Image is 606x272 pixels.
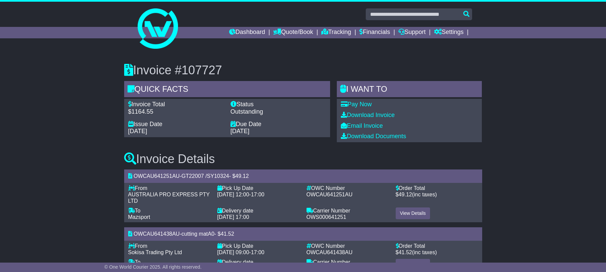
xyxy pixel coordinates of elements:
[217,191,300,198] div: -
[251,192,264,197] span: 17:00
[181,173,229,179] span: GT22007 /SY10324
[396,259,430,271] a: View Details
[217,243,300,249] div: Pick Up Date
[124,64,482,77] h3: Invoice #107727
[128,214,150,220] span: Mazsport
[181,231,214,237] span: cutting matA0
[128,185,211,191] div: From
[128,108,224,116] div: $1164.55
[307,192,353,197] span: OWCAU641251AU
[341,133,406,140] a: Download Documents
[396,249,478,256] div: $ (inc taxes)
[396,243,478,249] div: Order Total
[128,121,224,128] div: Issue Date
[217,185,300,191] div: Pick Up Date
[398,249,412,255] span: 41.52
[396,185,478,191] div: Order Total
[307,259,389,265] div: Carrier Number
[230,121,326,128] div: Due Date
[217,207,300,214] div: Delivery date
[128,101,224,108] div: Invoice Total
[307,249,353,255] span: OWCAU641438AU
[321,27,351,38] a: Tracking
[398,192,412,197] span: 49.12
[128,259,211,265] div: To
[396,207,430,219] a: View Details
[307,214,346,220] span: OWS000641251
[337,81,482,99] div: I WANT to
[128,128,224,135] div: [DATE]
[235,173,249,179] span: 49.12
[229,27,265,38] a: Dashboard
[124,81,330,99] div: Quick Facts
[221,231,234,237] span: 41.52
[434,27,464,38] a: Settings
[307,243,389,249] div: OWC Number
[307,185,389,191] div: OWC Number
[124,169,482,183] div: - - $
[104,264,202,270] span: © One World Courier 2025. All rights reserved.
[124,152,482,166] h3: Invoice Details
[217,192,249,197] span: [DATE] 12:00
[341,122,383,129] a: Email Invoice
[128,192,210,204] span: AUSTRALIA PRO EXPRESS PTY LTD
[341,101,372,108] a: Pay Now
[217,249,249,255] span: [DATE] 09:00
[134,231,180,237] span: OWCAU641438AU
[251,249,264,255] span: 17:00
[134,173,180,179] span: OWCAU641251AU
[124,227,482,240] div: - - $
[359,27,390,38] a: Financials
[217,249,300,256] div: -
[217,259,300,265] div: Delivery date
[230,128,326,135] div: [DATE]
[307,207,389,214] div: Carrier Number
[341,112,395,118] a: Download Invoice
[128,243,211,249] div: From
[396,191,478,198] div: $ (inc taxes)
[217,214,249,220] span: [DATE] 17:00
[230,101,326,108] div: Status
[273,27,313,38] a: Quote/Book
[128,207,211,214] div: To
[230,108,326,116] div: Outstanding
[128,249,182,255] span: Sokisa Trading Pty Ltd
[398,27,426,38] a: Support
